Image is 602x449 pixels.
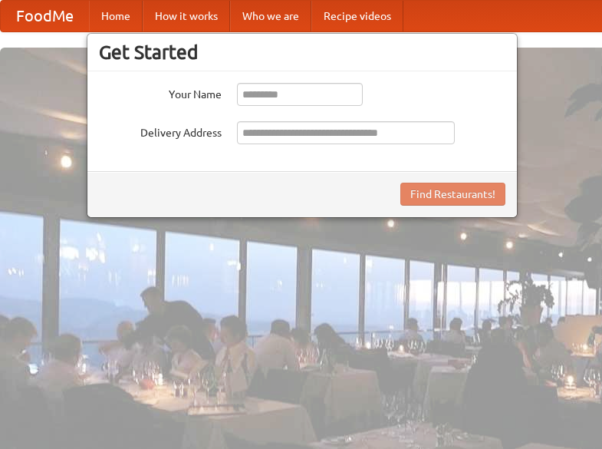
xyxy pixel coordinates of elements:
[99,83,222,102] label: Your Name
[1,1,89,31] a: FoodMe
[400,183,505,206] button: Find Restaurants!
[230,1,311,31] a: Who we are
[143,1,230,31] a: How it works
[311,1,403,31] a: Recipe videos
[99,121,222,140] label: Delivery Address
[99,41,505,64] h3: Get Started
[89,1,143,31] a: Home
